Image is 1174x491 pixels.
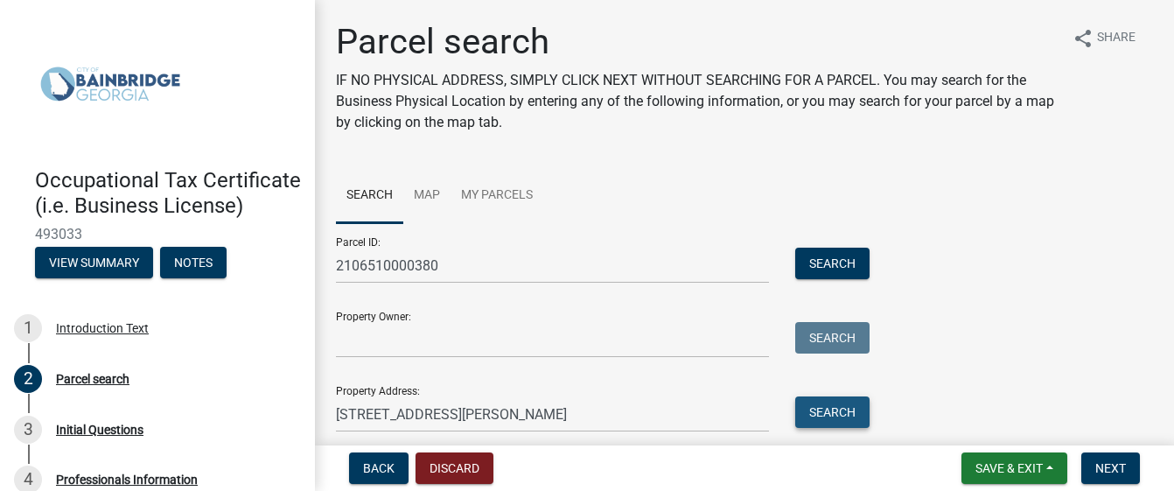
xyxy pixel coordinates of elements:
[56,373,129,385] div: Parcel search
[35,168,301,219] h4: Occupational Tax Certificate (i.e. Business License)
[35,226,280,242] span: 493033
[160,256,227,270] wm-modal-confirm: Notes
[56,322,149,334] div: Introduction Text
[1073,28,1094,49] i: share
[1095,461,1126,475] span: Next
[56,473,198,486] div: Professionals Information
[349,452,409,484] button: Back
[363,461,395,475] span: Back
[336,168,403,224] a: Search
[416,452,493,484] button: Discard
[14,365,42,393] div: 2
[35,247,153,278] button: View Summary
[1059,21,1150,55] button: shareShare
[14,416,42,444] div: 3
[336,21,1059,63] h1: Parcel search
[403,168,451,224] a: Map
[451,168,543,224] a: My Parcels
[1081,452,1140,484] button: Next
[160,247,227,278] button: Notes
[795,248,870,279] button: Search
[336,70,1059,133] p: IF NO PHYSICAL ADDRESS, SIMPLY CLICK NEXT WITHOUT SEARCHING FOR A PARCEL. You may search for the ...
[1097,28,1136,49] span: Share
[795,322,870,354] button: Search
[795,396,870,428] button: Search
[35,256,153,270] wm-modal-confirm: Summary
[961,452,1067,484] button: Save & Exit
[56,424,143,436] div: Initial Questions
[14,314,42,342] div: 1
[35,18,185,150] img: City of Bainbridge, Georgia (Canceled)
[975,461,1043,475] span: Save & Exit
